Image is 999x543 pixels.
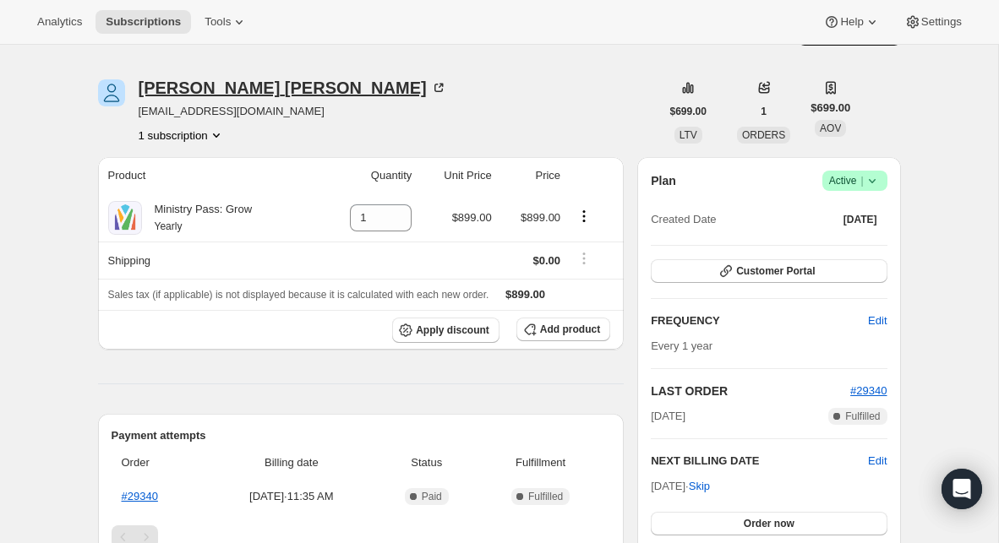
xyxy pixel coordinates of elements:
[570,249,598,268] button: Shipping actions
[382,454,471,471] span: Status
[742,129,785,141] span: ORDERS
[533,254,561,267] span: $0.00
[481,454,600,471] span: Fulfillment
[417,157,496,194] th: Unit Price
[27,10,92,34] button: Analytics
[98,157,318,194] th: Product
[540,323,600,336] span: Add product
[921,15,962,29] span: Settings
[744,517,794,530] span: Order now
[679,473,720,500] button: Skip
[843,213,877,226] span: [DATE]
[112,427,611,444] h2: Payment attempts
[751,100,777,123] button: 1
[868,312,887,329] span: Edit
[736,264,815,278] span: Customer Portal
[689,478,710,495] span: Skip
[651,312,868,329] h2: FREQUENCY
[521,211,560,224] span: $899.00
[850,383,887,399] button: #29340
[868,453,887,470] button: Edit
[651,408,685,425] span: [DATE]
[651,453,868,470] h2: NEXT BILLING DATE
[392,318,499,343] button: Apply discount
[651,512,887,535] button: Order now
[98,79,125,106] span: Noah Stachelek
[139,127,225,144] button: Product actions
[829,172,881,189] span: Active
[112,444,206,481] th: Order
[452,211,492,224] span: $899.00
[761,105,767,118] span: 1
[139,79,447,96] div: [PERSON_NAME] [PERSON_NAME]
[651,339,712,352] span: Every 1 year
[894,10,972,34] button: Settings
[570,207,598,225] button: Product actions
[651,480,710,492] span: [DATE] ·
[497,157,565,194] th: Price
[139,103,447,120] span: [EMAIL_ADDRESS][DOMAIN_NAME]
[850,384,887,397] a: #29340
[651,172,676,189] h2: Plan
[651,211,716,228] span: Created Date
[680,129,697,141] span: LTV
[194,10,258,34] button: Tools
[516,318,610,341] button: Add product
[416,323,489,337] span: Apply discount
[528,490,563,503] span: Fulfilled
[820,122,841,134] span: AOV
[108,201,142,235] img: product img
[840,15,863,29] span: Help
[106,15,181,29] span: Subscriptions
[833,208,887,231] button: [DATE]
[205,15,231,29] span: Tools
[155,220,183,232] small: Yearly
[108,289,489,301] span: Sales tax (if applicable) is not displayed because it is calculated with each new order.
[651,383,850,399] h2: LAST ORDER
[813,10,890,34] button: Help
[318,157,417,194] th: Quantity
[942,469,982,509] div: Open Intercom Messenger
[98,242,318,279] th: Shipping
[845,410,880,423] span: Fulfilled
[96,10,191,34] button: Subscriptions
[505,288,545,301] span: $899.00
[651,259,887,283] button: Customer Portal
[37,15,82,29] span: Analytics
[122,490,158,502] a: #29340
[210,454,372,471] span: Billing date
[860,174,863,187] span: |
[670,105,707,118] span: $699.00
[811,100,850,117] span: $699.00
[210,488,372,505] span: [DATE] · 11:35 AM
[858,307,897,334] button: Edit
[422,490,442,503] span: Paid
[142,201,253,235] div: Ministry Pass: Grow
[660,100,717,123] button: $699.00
